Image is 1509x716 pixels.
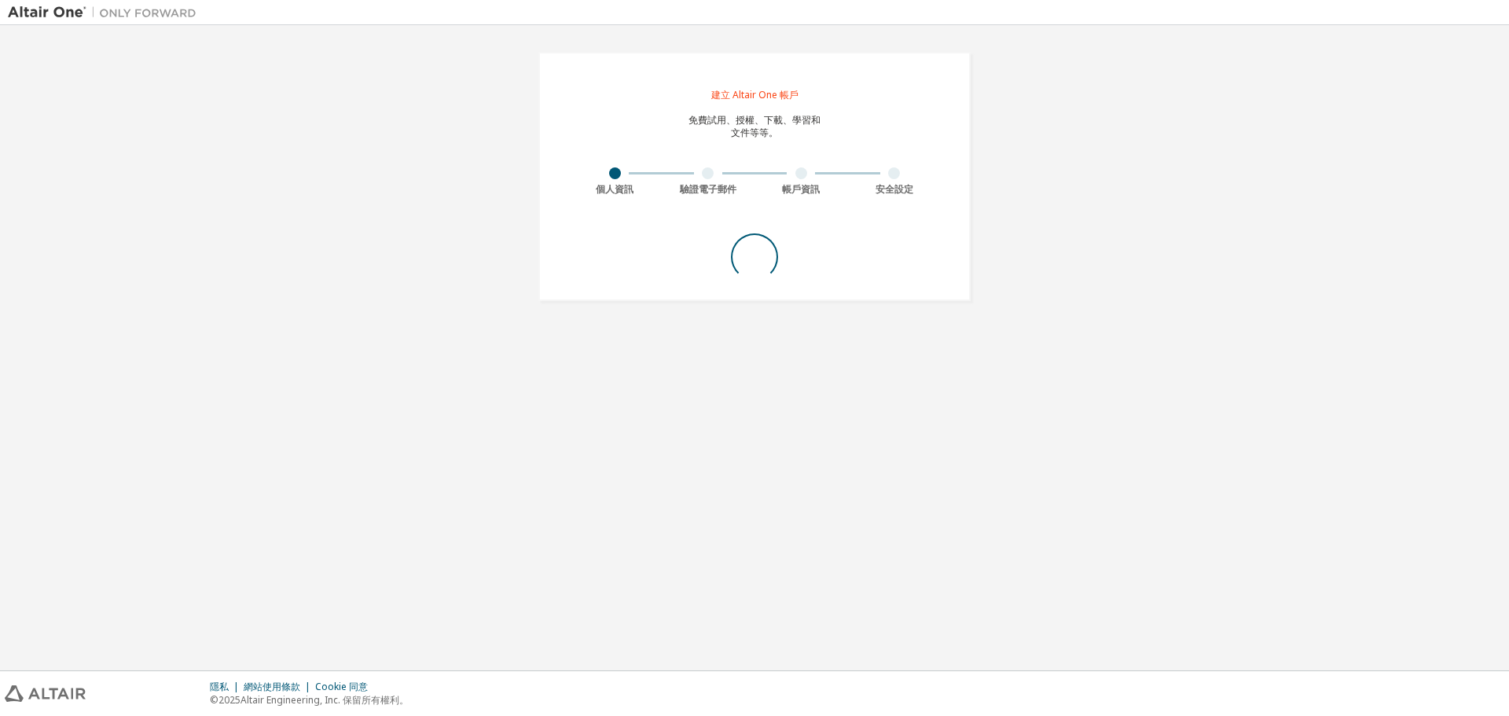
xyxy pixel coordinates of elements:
[244,680,300,693] font: 網站使用條款
[731,126,778,139] font: 文件等等。
[210,680,229,693] font: 隱私
[596,182,633,196] font: 個人資訊
[711,88,799,101] font: 建立 Altair One 帳戶
[210,693,218,707] font: ©
[5,685,86,702] img: altair_logo.svg
[688,113,821,127] font: 免費試用、授權、下載、學習和
[876,182,913,196] font: 安全設定
[218,693,240,707] font: 2025
[8,5,204,20] img: 牽牛星一號
[782,182,820,196] font: 帳戶資訊
[315,680,368,693] font: Cookie 同意
[680,182,736,196] font: 驗證電子郵件
[240,693,409,707] font: Altair Engineering, Inc. 保留所有權利。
